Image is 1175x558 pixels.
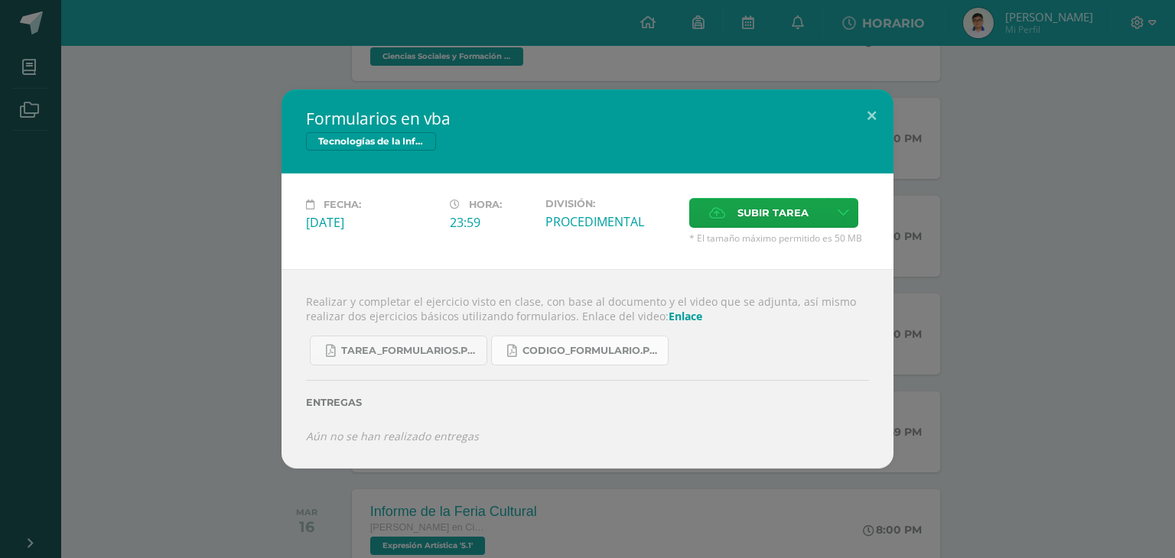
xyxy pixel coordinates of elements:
span: Tecnologías de la Información y Comunicación 5 [306,132,436,151]
i: Aún no se han realizado entregas [306,429,479,443]
span: * El tamaño máximo permitido es 50 MB [689,232,869,245]
a: Enlace [669,309,702,323]
label: Entregas [306,397,869,408]
a: Tarea_formularios.pdf [310,336,487,365]
div: 23:59 [450,214,533,231]
span: Hora: [469,199,502,210]
div: Realizar y completar el ejercicio visto en clase, con base al documento y el video que se adjunta... [282,269,893,468]
div: [DATE] [306,214,438,231]
span: Fecha: [324,199,361,210]
span: Tarea_formularios.pdf [341,345,479,357]
span: Subir tarea [737,199,809,227]
a: CODIGO_formulario.pdf [491,336,669,365]
h2: Formularios en vba [306,108,869,129]
button: Close (Esc) [850,89,893,141]
span: CODIGO_formulario.pdf [522,345,660,357]
label: División: [545,198,677,209]
div: PROCEDIMENTAL [545,213,677,230]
